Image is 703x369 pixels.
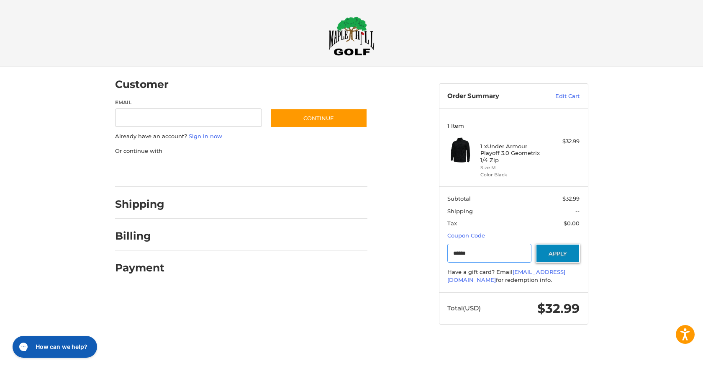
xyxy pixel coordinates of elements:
a: Coupon Code [447,232,485,239]
span: -- [575,208,580,214]
span: $32.99 [562,195,580,202]
img: Maple Hill Golf [328,16,375,56]
iframe: Gorgias live chat messenger [8,333,100,361]
li: Size M [480,164,544,171]
input: Gift Certificate or Coupon Code [447,244,531,263]
h2: Payment [115,261,164,274]
iframe: PayPal-venmo [254,163,317,178]
h3: Order Summary [447,92,537,101]
label: Email [115,99,262,106]
h4: 1 x Under Armour Playoff 3.0 Geometrix 1/4 Zip [480,143,544,163]
p: Or continue with [115,147,367,155]
p: Already have an account? [115,132,367,141]
span: Total (USD) [447,304,481,312]
span: $32.99 [537,301,580,316]
h2: Customer [115,78,169,91]
h3: 1 Item [447,122,580,129]
span: Tax [447,220,457,227]
a: Sign in now [189,133,222,139]
iframe: PayPal-paypal [112,163,175,178]
h2: Billing [115,230,164,243]
button: Continue [270,108,367,128]
span: $0.00 [564,220,580,227]
button: Apply [536,244,580,263]
iframe: PayPal-paylater [183,163,246,178]
h2: Shipping [115,198,164,211]
span: Shipping [447,208,473,214]
li: Color Black [480,171,544,178]
div: $32.99 [546,137,580,146]
a: Edit Cart [537,92,580,101]
span: Subtotal [447,195,471,202]
div: Have a gift card? Email for redemption info. [447,268,580,284]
